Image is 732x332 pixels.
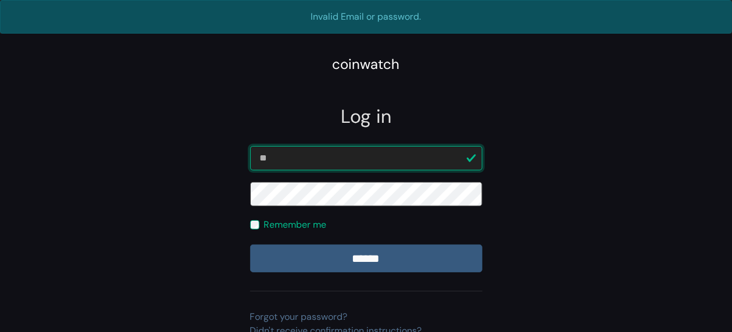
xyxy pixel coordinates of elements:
[250,311,348,323] a: Forgot your password?
[250,105,482,127] h2: Log in
[264,218,327,232] label: Remember me
[333,54,400,75] div: coinwatch
[333,60,400,72] a: coinwatch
